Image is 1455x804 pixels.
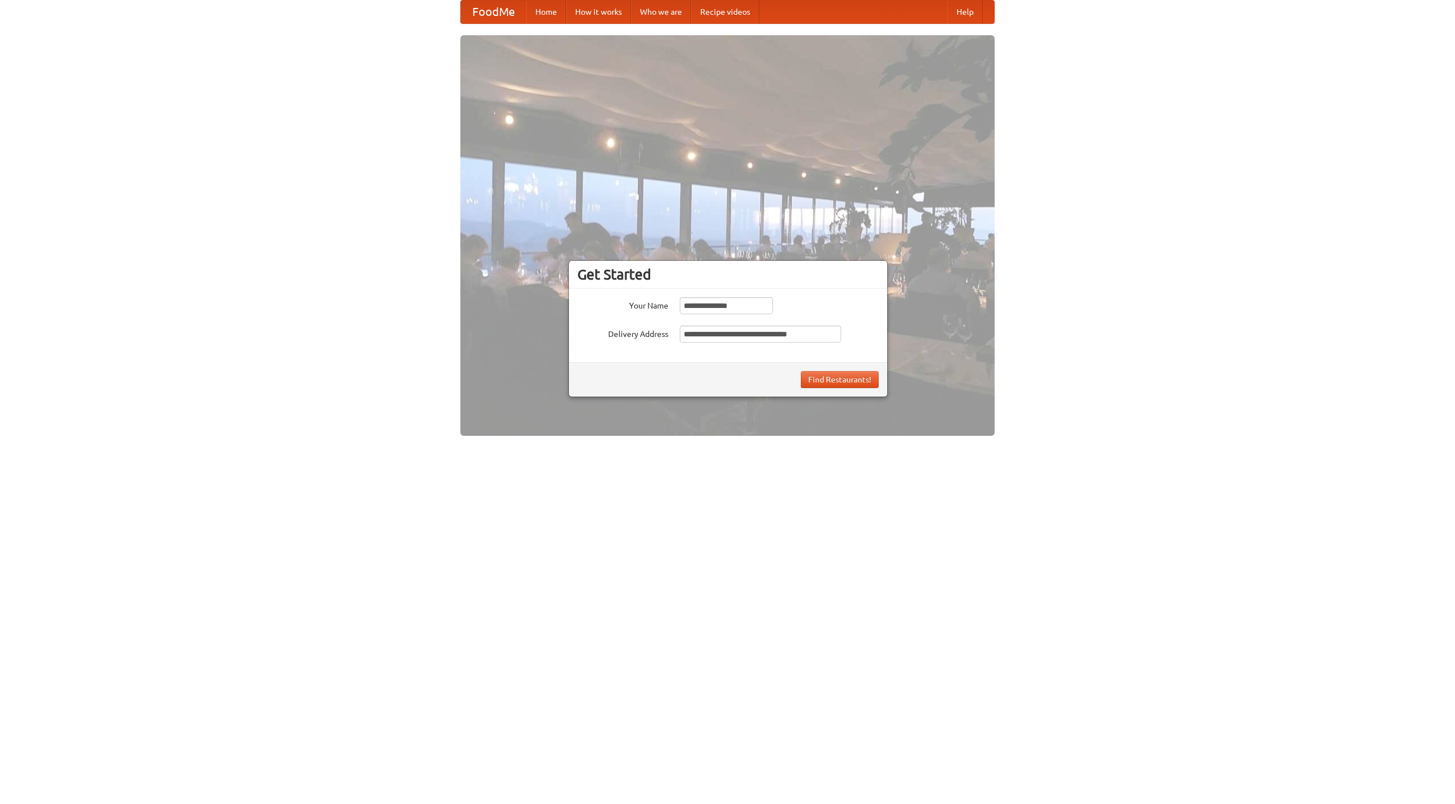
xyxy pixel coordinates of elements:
a: Who we are [631,1,691,23]
label: Your Name [577,297,668,311]
a: How it works [566,1,631,23]
label: Delivery Address [577,326,668,340]
a: Help [947,1,983,23]
h3: Get Started [577,266,879,283]
button: Find Restaurants! [801,371,879,388]
a: FoodMe [461,1,526,23]
a: Home [526,1,566,23]
a: Recipe videos [691,1,759,23]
